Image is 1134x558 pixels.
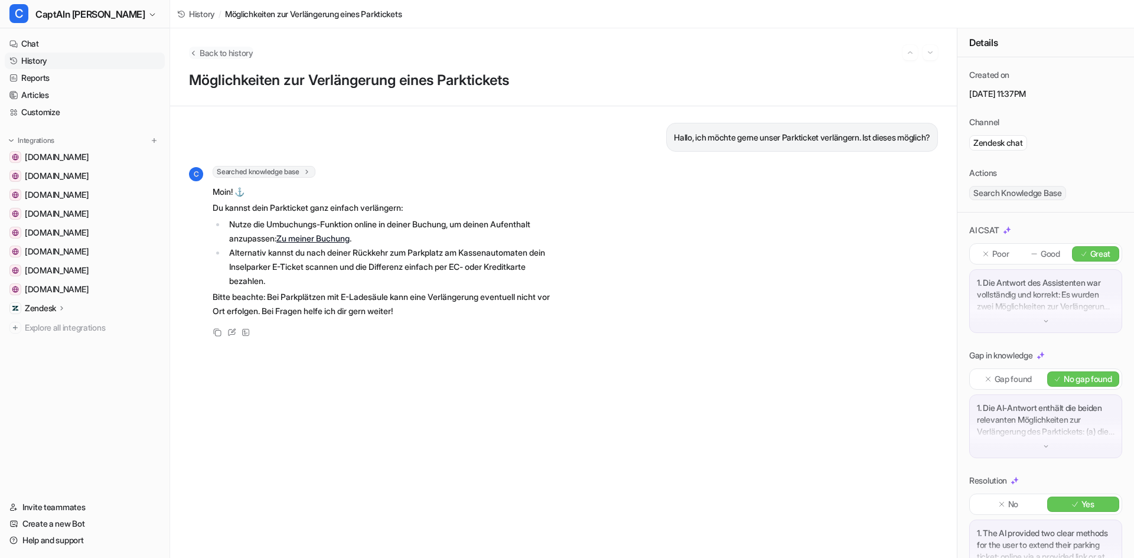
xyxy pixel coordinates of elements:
[25,318,160,337] span: Explore all integrations
[973,137,1023,149] p: Zendesk chat
[12,229,19,236] img: www.inselflieger.de
[213,185,558,199] p: Moin! ⚓
[219,8,221,20] span: /
[1042,317,1050,325] img: down-arrow
[9,4,28,23] span: C
[969,224,999,236] p: AI CSAT
[5,135,58,146] button: Integrations
[923,45,938,60] button: Go to next session
[5,104,165,120] a: Customize
[25,227,89,239] span: [DOMAIN_NAME]
[995,373,1032,385] p: Gap found
[25,302,56,314] p: Zendesk
[9,322,21,334] img: explore all integrations
[276,233,350,243] a: Zu meiner Buchung
[992,248,1009,260] p: Poor
[1042,442,1050,451] img: down-arrow
[5,149,165,165] a: www.frisonaut.de[DOMAIN_NAME]
[200,47,253,59] span: Back to history
[926,47,934,58] img: Next session
[5,70,165,86] a: Reports
[969,88,1122,100] p: [DATE] 11:37PM
[969,69,1009,81] p: Created on
[213,166,315,178] span: Searched knowledge base
[5,53,165,69] a: History
[906,47,914,58] img: Previous session
[12,267,19,274] img: www.nordsee-bike.de
[977,277,1115,312] p: 1. Die Antwort des Assistenten war vollständig und korrekt: Es wurden zwei Möglichkeiten zur Verl...
[1090,248,1111,260] p: Great
[25,265,89,276] span: [DOMAIN_NAME]
[5,35,165,52] a: Chat
[969,475,1007,487] p: Resolution
[969,167,997,179] p: Actions
[5,499,165,515] a: Invite teammates
[150,136,158,145] img: menu_add.svg
[189,167,203,181] span: C
[25,170,89,182] span: [DOMAIN_NAME]
[5,281,165,298] a: www.inselbus-norderney.de[DOMAIN_NAME]
[25,151,89,163] span: [DOMAIN_NAME]
[12,191,19,198] img: www.inseltouristik.de
[969,350,1033,361] p: Gap in knowledge
[674,130,930,145] p: Hallo, ich möchte gerne unser Parkticket verlängern. Ist dieses möglich?
[5,224,165,241] a: www.inselflieger.de[DOMAIN_NAME]
[25,283,89,295] span: [DOMAIN_NAME]
[225,8,402,20] span: Möglichkeiten zur Verlängerung eines Parktickets
[957,28,1134,57] div: Details
[5,87,165,103] a: Articles
[5,515,165,532] a: Create a new Bot
[969,186,1066,200] span: Search Knowledge Base
[12,248,19,255] img: www.inselparker.de
[1081,498,1094,510] p: Yes
[1041,248,1060,260] p: Good
[226,246,558,288] li: Alternativ kannst du nach deiner Rückkehr zum Parkplatz am Kassenautomaten dein Inselparker E-Tic...
[1008,498,1018,510] p: No
[226,217,558,246] li: Nutze die Umbuchungs-Funktion online in deiner Buchung, um deinen Aufenthalt anzupassen: .
[5,187,165,203] a: www.inseltouristik.de[DOMAIN_NAME]
[18,136,54,145] p: Integrations
[1064,373,1112,385] p: No gap found
[969,116,999,128] p: Channel
[12,154,19,161] img: www.frisonaut.de
[7,136,15,145] img: expand menu
[977,402,1115,438] p: 1. Die AI-Antwort enthält die beiden relevanten Möglichkeiten zur Verlängerung des Parktickets: (...
[5,168,165,184] a: www.inselfaehre.de[DOMAIN_NAME]
[189,47,253,59] button: Back to history
[5,532,165,549] a: Help and support
[25,246,89,257] span: [DOMAIN_NAME]
[12,210,19,217] img: www.inselexpress.de
[12,172,19,180] img: www.inselfaehre.de
[5,243,165,260] a: www.inselparker.de[DOMAIN_NAME]
[189,72,938,89] h1: Möglichkeiten zur Verlängerung eines Parktickets
[25,208,89,220] span: [DOMAIN_NAME]
[12,286,19,293] img: www.inselbus-norderney.de
[177,8,215,20] a: History
[213,290,558,318] p: Bitte beachte: Bei Parkplätzen mit E-Ladesäule kann eine Verlängerung eventuell nicht vor Ort erf...
[35,6,145,22] span: CaptAIn [PERSON_NAME]
[5,262,165,279] a: www.nordsee-bike.de[DOMAIN_NAME]
[189,8,215,20] span: History
[213,201,558,215] p: Du kannst dein Parkticket ganz einfach verlängern:
[12,305,19,312] img: Zendesk
[5,319,165,336] a: Explore all integrations
[25,189,89,201] span: [DOMAIN_NAME]
[902,45,918,60] button: Go to previous session
[5,205,165,222] a: www.inselexpress.de[DOMAIN_NAME]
